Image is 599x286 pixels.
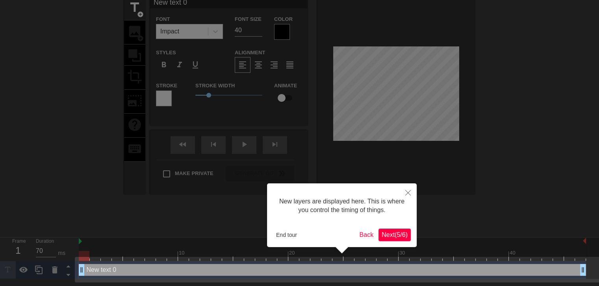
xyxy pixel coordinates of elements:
[378,229,411,241] button: Next
[399,183,417,201] button: Close
[356,229,377,241] button: Back
[273,229,300,241] button: End tour
[273,189,411,223] div: New layers are displayed here. This is where you control the timing of things.
[382,231,408,238] span: Next ( 5 / 6 )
